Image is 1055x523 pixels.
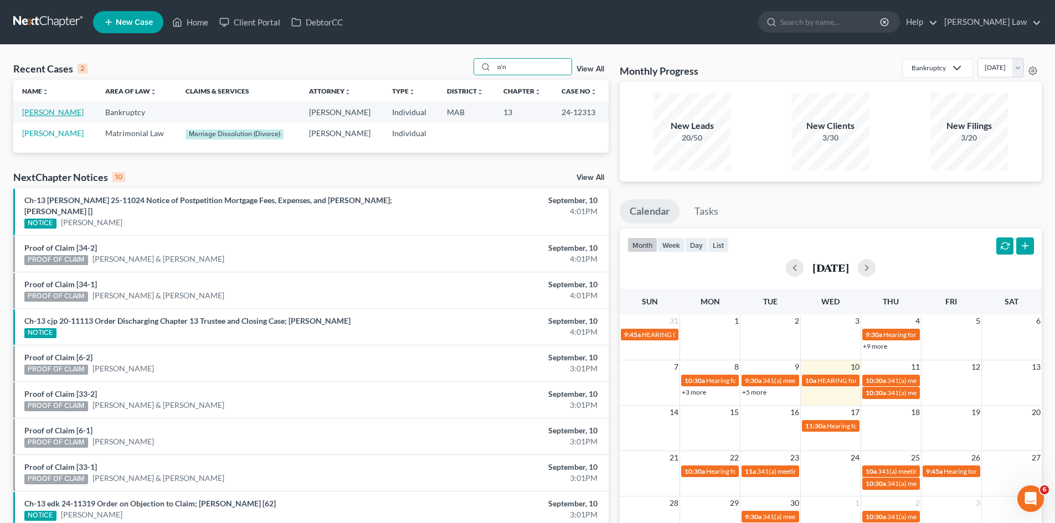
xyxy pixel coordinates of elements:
[668,451,680,464] span: 21
[495,102,553,122] td: 13
[970,451,981,464] span: 26
[863,342,887,350] a: +9 more
[92,436,154,447] a: [PERSON_NAME]
[926,467,943,475] span: 9:45a
[24,255,88,265] div: PROOF OF CLAIM
[24,511,56,521] div: NOTICE
[792,132,869,143] div: 3/30
[577,174,604,182] a: View All
[745,376,761,385] span: 9:30a
[61,509,122,520] a: [PERSON_NAME]
[414,195,598,206] div: September, 10
[910,406,921,419] span: 18
[503,87,541,95] a: Chapterunfold_more
[414,462,598,473] div: September, 10
[866,376,886,385] span: 10:30a
[1005,297,1018,306] span: Sat
[866,467,877,475] span: 10a
[383,102,438,122] td: Individual
[763,376,869,385] span: 341(a) meeting for [PERSON_NAME]
[78,64,88,74] div: 2
[553,102,609,122] td: 24-12313
[414,290,598,301] div: 4:01PM
[685,376,705,385] span: 10:30a
[534,89,541,95] i: unfold_more
[92,400,224,411] a: [PERSON_NAME] & [PERSON_NAME]
[1031,406,1042,419] span: 20
[24,426,92,435] a: Proof of Claim [6-1]
[854,314,861,328] span: 3
[24,328,56,338] div: NOTICE
[494,59,572,75] input: Search by name...
[910,451,921,464] span: 25
[392,87,415,95] a: Typeunfold_more
[414,327,598,338] div: 4:01PM
[729,406,740,419] span: 15
[657,237,685,252] button: week
[729,496,740,510] span: 29
[789,451,800,464] span: 23
[414,498,598,509] div: September, 10
[24,474,88,484] div: PROOF OF CLAIM
[668,314,680,328] span: 31
[409,89,415,95] i: unfold_more
[214,12,286,32] a: Client Portal
[24,195,392,216] a: Ch-13 [PERSON_NAME] 25-11024 Notice of Postpetition Mortgage Fees, Expenses, and [PERSON_NAME]; [...
[24,389,97,398] a: Proof of Claim [33-2]
[300,102,383,122] td: [PERSON_NAME]
[92,473,224,484] a: [PERSON_NAME] & [PERSON_NAME]
[24,462,97,472] a: Proof of Claim [33-1]
[620,199,680,224] a: Calendar
[344,89,351,95] i: unfold_more
[414,389,598,400] div: September, 10
[286,12,348,32] a: DebtorCC
[1031,360,1042,374] span: 13
[970,360,981,374] span: 12
[850,406,861,419] span: 17
[887,389,994,397] span: 341(a) meeting for [PERSON_NAME]
[562,87,597,95] a: Case Nounfold_more
[812,262,849,273] h2: [DATE]
[309,87,351,95] a: Attorneyunfold_more
[912,63,946,73] div: Bankruptcy
[13,62,88,75] div: Recent Cases
[414,400,598,411] div: 3:01PM
[42,89,49,95] i: unfold_more
[177,80,301,102] th: Claims & Services
[414,473,598,484] div: 3:01PM
[914,496,921,510] span: 2
[24,438,88,448] div: PROOF OF CLAIM
[930,132,1008,143] div: 3/20
[878,467,985,475] span: 341(a) meeting for [PERSON_NAME]
[22,128,84,138] a: [PERSON_NAME]
[414,436,598,447] div: 3:01PM
[447,87,483,95] a: Districtunfold_more
[414,352,598,363] div: September, 10
[685,467,705,475] span: 10:30a
[708,237,729,252] button: list
[22,87,49,95] a: Nameunfold_more
[167,12,214,32] a: Home
[653,120,731,132] div: New Leads
[92,363,154,374] a: [PERSON_NAME]
[706,467,792,475] span: Hearing for [PERSON_NAME]
[910,360,921,374] span: 11
[854,496,861,510] span: 1
[930,120,1008,132] div: New Filings
[414,242,598,253] div: September, 10
[794,360,800,374] span: 9
[61,217,122,228] a: [PERSON_NAME]
[789,406,800,419] span: 16
[477,89,483,95] i: unfold_more
[24,353,92,362] a: Proof of Claim [6-2]
[866,330,882,339] span: 9:30a
[24,316,351,325] a: Ch-13 cjp 20-11113 Order Discharging Chapter 13 Trustee and Closing Case; [PERSON_NAME]
[945,297,957,306] span: Fri
[22,107,84,117] a: [PERSON_NAME]
[887,479,994,488] span: 341(a) meeting for [PERSON_NAME]
[733,360,740,374] span: 8
[624,330,641,339] span: 9:45a
[685,237,708,252] button: day
[627,237,657,252] button: month
[96,123,177,144] td: Matrimonial Law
